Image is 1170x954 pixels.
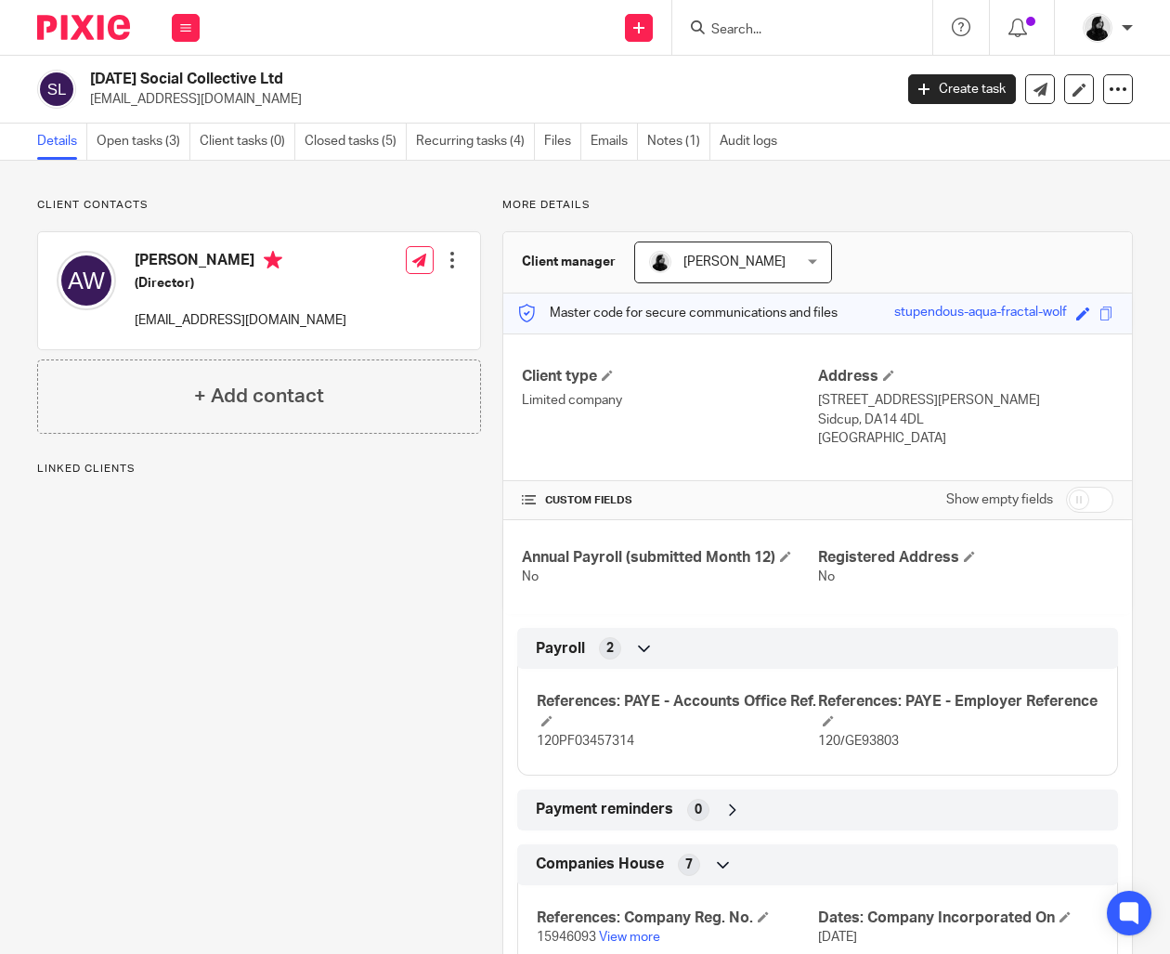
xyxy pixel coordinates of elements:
[818,391,1113,410] p: [STREET_ADDRESS][PERSON_NAME]
[264,251,282,269] i: Primary
[683,255,786,268] span: [PERSON_NAME]
[37,70,76,109] img: svg%3E
[818,429,1113,448] p: [GEOGRAPHIC_DATA]
[818,367,1113,386] h4: Address
[522,391,817,410] p: Limited company
[57,251,116,310] img: svg%3E
[522,253,616,271] h3: Client manager
[685,856,693,874] span: 7
[544,124,581,160] a: Files
[502,198,1133,213] p: More details
[647,124,710,160] a: Notes (1)
[517,304,838,322] p: Master code for secure communications and files
[537,692,817,732] h4: References: PAYE - Accounts Office Ref.
[908,74,1016,104] a: Create task
[200,124,295,160] a: Client tasks (0)
[818,411,1113,429] p: Sidcup, DA14 4DL
[818,735,899,748] span: 120/GE93803
[135,251,346,274] h4: [PERSON_NAME]
[649,251,671,273] img: PHOTO-2023-03-20-11-06-28%203.jpg
[194,382,324,411] h4: + Add contact
[537,735,634,748] span: 120PF03457314
[818,548,1113,568] h4: Registered Address
[522,570,539,583] span: No
[37,198,481,213] p: Client contacts
[818,692,1098,732] h4: References: PAYE - Employer Reference
[305,124,407,160] a: Closed tasks (5)
[37,15,130,40] img: Pixie
[695,801,702,819] span: 0
[818,570,835,583] span: No
[818,931,857,944] span: [DATE]
[97,124,190,160] a: Open tasks (3)
[522,548,817,568] h4: Annual Payroll (submitted Month 12)
[37,124,87,160] a: Details
[135,311,346,330] p: [EMAIL_ADDRESS][DOMAIN_NAME]
[946,490,1053,509] label: Show empty fields
[37,462,481,477] p: Linked clients
[894,303,1067,324] div: stupendous-aqua-fractal-wolf
[591,124,638,160] a: Emails
[135,274,346,293] h5: (Director)
[1083,13,1112,43] img: PHOTO-2023-03-20-11-06-28%203.jpg
[709,22,877,39] input: Search
[536,855,664,874] span: Companies House
[536,800,673,819] span: Payment reminders
[720,124,786,160] a: Audit logs
[537,908,817,928] h4: References: Company Reg. No.
[536,639,585,659] span: Payroll
[606,639,614,658] span: 2
[522,367,817,386] h4: Client type
[90,70,722,89] h2: [DATE] Social Collective Ltd
[416,124,535,160] a: Recurring tasks (4)
[90,90,880,109] p: [EMAIL_ADDRESS][DOMAIN_NAME]
[522,493,817,508] h4: CUSTOM FIELDS
[818,908,1098,928] h4: Dates: Company Incorporated On
[599,931,660,944] a: View more
[537,931,596,944] span: 15946093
